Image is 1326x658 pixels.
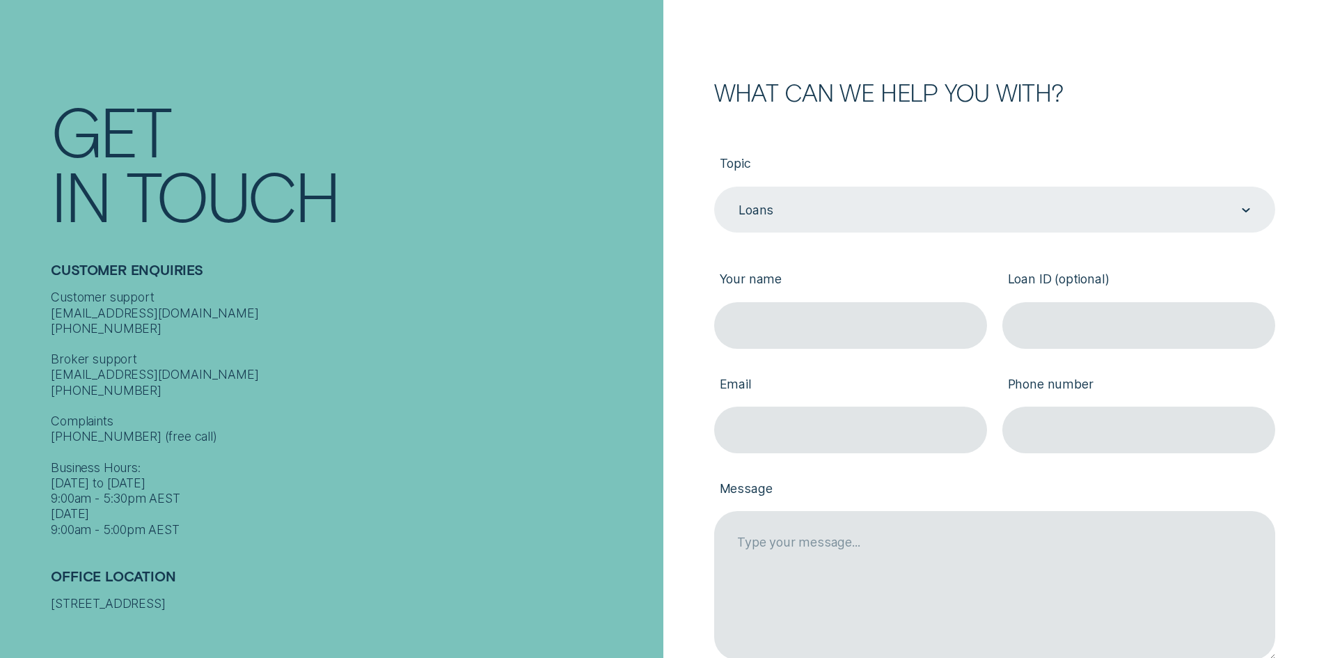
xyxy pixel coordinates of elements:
div: [STREET_ADDRESS] [51,596,655,611]
label: Loan ID (optional) [1002,260,1275,302]
div: In [51,162,109,227]
div: Touch [126,162,339,227]
div: Get [51,97,170,162]
label: Topic [714,143,1275,186]
div: Loans [739,203,773,218]
h2: Office Location [51,568,655,596]
label: Your name [714,260,987,302]
h2: What can we help you with? [714,81,1275,104]
label: Message [714,469,1275,511]
div: Customer support [EMAIL_ADDRESS][DOMAIN_NAME] [PHONE_NUMBER] Broker support [EMAIL_ADDRESS][DOMAI... [51,290,655,538]
h1: Get In Touch [51,97,655,227]
label: Email [714,364,987,407]
label: Phone number [1002,364,1275,407]
h2: Customer Enquiries [51,262,655,290]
